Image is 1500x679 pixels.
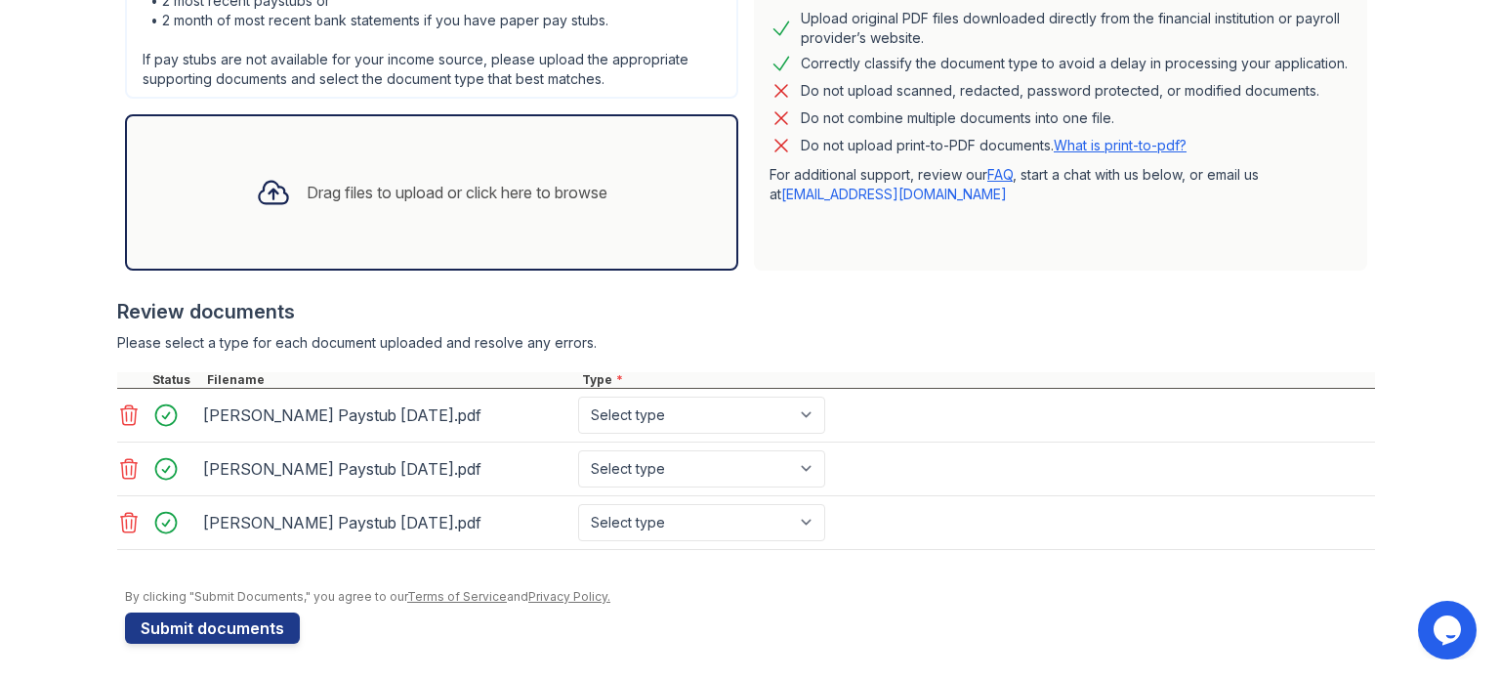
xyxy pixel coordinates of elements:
div: Do not upload scanned, redacted, password protected, or modified documents. [801,79,1319,103]
iframe: chat widget [1418,601,1480,659]
a: What is print-to-pdf? [1054,137,1187,153]
div: Filename [203,372,578,388]
a: Terms of Service [407,589,507,604]
a: [EMAIL_ADDRESS][DOMAIN_NAME] [781,186,1007,202]
div: [PERSON_NAME] Paystub [DATE].pdf [203,507,570,538]
div: Type [578,372,1375,388]
div: Review documents [117,298,1375,325]
div: [PERSON_NAME] Paystub [DATE].pdf [203,400,570,431]
div: By clicking "Submit Documents," you agree to our and [125,589,1375,605]
p: Do not upload print-to-PDF documents. [801,136,1187,155]
a: FAQ [987,166,1013,183]
div: Status [148,372,203,388]
div: Please select a type for each document uploaded and resolve any errors. [117,333,1375,353]
div: [PERSON_NAME] Paystub [DATE].pdf [203,453,570,485]
p: For additional support, review our , start a chat with us below, or email us at [770,165,1352,204]
a: Privacy Policy. [528,589,610,604]
div: Do not combine multiple documents into one file. [801,106,1114,130]
div: Drag files to upload or click here to browse [307,181,607,204]
div: Correctly classify the document type to avoid a delay in processing your application. [801,52,1348,75]
div: Upload original PDF files downloaded directly from the financial institution or payroll provider’... [801,9,1352,48]
button: Submit documents [125,613,300,644]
